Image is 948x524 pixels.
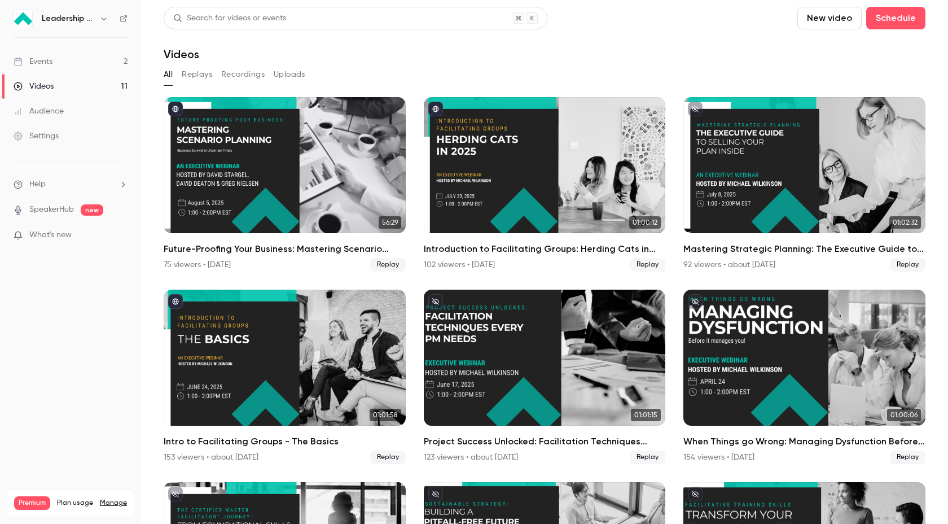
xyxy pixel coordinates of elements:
button: Uploads [274,65,305,84]
button: New video [797,7,862,29]
div: Audience [14,106,64,117]
li: Future-Proofing Your Business: Mastering Scenario Planning for Uncertain Times [164,97,406,272]
div: 123 viewers • about [DATE] [424,452,518,463]
a: 01:00:12Introduction to Facilitating Groups: Herding Cats in [DATE]102 viewers • [DATE]Replay [424,97,666,272]
li: Introduction to Facilitating Groups: Herding Cats in 2025 [424,97,666,272]
img: Leadership Strategies - 2025 Webinars [14,10,32,28]
h2: Introduction to Facilitating Groups: Herding Cats in [DATE] [424,242,666,256]
button: unpublished [428,294,443,309]
a: 56:29Future-Proofing Your Business: Mastering Scenario Planning for Uncertain Times75 viewers • [... [164,97,406,272]
li: Mastering Strategic Planning: The Executive Guide to Selling Your Plan Inside [683,97,925,272]
span: 01:01:15 [631,409,661,421]
button: Replays [182,65,212,84]
span: Replay [370,451,406,464]
a: Manage [100,499,127,508]
div: 92 viewers • about [DATE] [683,259,775,270]
section: Videos [164,7,925,517]
a: 01:00:06When Things go Wrong: Managing Dysfunction Before It Manages You154 viewers • [DATE]Replay [683,290,925,464]
div: Settings [14,130,59,142]
span: What's new [29,229,72,241]
button: unpublished [688,487,703,501]
a: 01:01:58Intro to Facilitating Groups - The Basics153 viewers • about [DATE]Replay [164,290,406,464]
button: published [168,294,183,309]
h2: Project Success Unlocked: Facilitation Techniques Every PM Needs [424,435,666,448]
span: 56:29 [379,216,401,229]
span: 01:00:06 [887,409,921,421]
li: help-dropdown-opener [14,178,128,190]
h1: Videos [164,47,199,61]
div: 153 viewers • about [DATE] [164,452,258,463]
span: 01:00:12 [629,216,661,229]
button: unpublished [168,487,183,501]
h6: Leadership Strategies - 2025 Webinars [42,13,95,24]
span: 01:01:58 [370,409,401,421]
a: SpeakerHub [29,204,74,216]
a: 01:01:15Project Success Unlocked: Facilitation Techniques Every PM Needs123 viewers • about [DATE... [424,290,666,464]
span: Plan usage [57,499,93,508]
button: published [168,102,183,116]
button: unpublished [688,102,703,116]
span: Premium [14,496,50,510]
span: Replay [370,258,406,272]
li: When Things go Wrong: Managing Dysfunction Before It Manages You [683,290,925,464]
h2: When Things go Wrong: Managing Dysfunction Before It Manages You [683,435,925,448]
button: Recordings [221,65,265,84]
div: 75 viewers • [DATE] [164,259,231,270]
div: Search for videos or events [173,12,286,24]
span: 01:02:32 [889,216,921,229]
button: unpublished [428,487,443,501]
button: Schedule [866,7,925,29]
div: Videos [14,81,54,92]
h2: Mastering Strategic Planning: The Executive Guide to Selling Your Plan Inside [683,242,925,256]
div: 154 viewers • [DATE] [683,452,754,463]
li: Intro to Facilitating Groups - The Basics [164,290,406,464]
h2: Future-Proofing Your Business: Mastering Scenario Planning for Uncertain Times [164,242,406,256]
span: Replay [630,451,665,464]
button: published [428,102,443,116]
iframe: Noticeable Trigger [114,230,128,241]
button: All [164,65,173,84]
span: Help [29,178,46,190]
span: Replay [890,258,925,272]
button: unpublished [688,294,703,309]
span: new [81,204,103,216]
a: 01:02:32Mastering Strategic Planning: The Executive Guide to Selling Your Plan Inside92 viewers •... [683,97,925,272]
span: Replay [890,451,925,464]
div: 102 viewers • [DATE] [424,259,495,270]
span: Replay [630,258,665,272]
li: Project Success Unlocked: Facilitation Techniques Every PM Needs [424,290,666,464]
h2: Intro to Facilitating Groups - The Basics [164,435,406,448]
div: Events [14,56,52,67]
